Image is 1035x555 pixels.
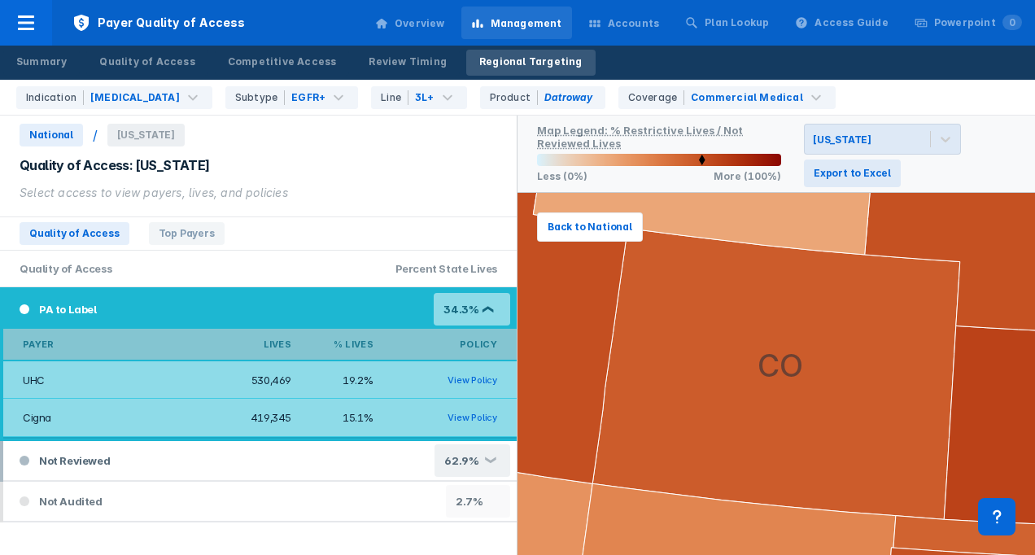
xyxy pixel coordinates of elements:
[26,90,84,105] div: Indication
[16,55,67,69] div: Summary
[3,399,152,436] td: Cigna
[448,374,497,386] a: View Policy
[235,90,285,105] div: Subtype
[301,399,383,436] td: 15.1%
[483,457,496,465] div: ❮
[491,16,562,31] div: Management
[23,339,142,350] div: Payer
[20,222,129,245] span: Quality of Access
[628,90,685,105] div: Coverage
[10,301,97,317] div: PA to Label
[537,212,643,242] button: Back to National
[479,55,583,69] div: Regional Targeting
[86,50,207,76] a: Quality of Access
[369,55,447,69] div: Review Timing
[90,90,180,105] div: [MEDICAL_DATA]
[714,170,781,182] p: More (100%)
[415,90,435,105] div: 3L+
[365,7,455,39] a: Overview
[291,90,325,105] div: EGFR+
[162,339,291,350] div: Lives
[814,166,891,181] span: Export to Excel
[228,55,337,69] div: Competitive Access
[20,156,497,174] div: Quality of Access: [US_STATE]
[99,55,194,69] div: Quality of Access
[152,399,301,436] td: 419,345
[608,16,660,31] div: Accounts
[20,124,83,146] span: National
[456,495,485,508] div: 2.7%
[311,339,373,350] div: % Lives
[10,493,103,509] div: Not Audited
[3,50,80,76] a: Summary
[3,361,152,399] td: UHC
[978,498,1015,535] div: Contact Support
[215,50,350,76] a: Competitive Access
[480,86,605,109] div: Datroway is the only option
[814,15,888,30] div: Access Guide
[466,50,596,76] a: Regional Targeting
[691,90,803,105] div: Commercial Medical
[301,361,383,399] td: 19.2%
[537,170,587,182] p: Less (0%)
[705,15,769,30] div: Plan Lookup
[548,220,632,234] span: Back to National
[483,305,496,314] div: ❮
[934,15,1022,30] div: Powerpoint
[448,413,497,424] a: View Policy
[579,7,670,39] a: Accounts
[152,361,301,399] td: 530,469
[93,127,98,143] div: /
[813,133,871,146] div: [US_STATE]
[537,124,743,150] div: Map Legend: % Restrictive Lives / Not Reviewed Lives
[1002,15,1022,30] span: 0
[804,160,901,187] button: Export to Excel
[107,124,185,146] span: [US_STATE]
[376,251,517,286] div: Percent state Lives
[443,303,478,316] div: 34.3%
[393,339,497,350] div: Policy
[444,454,478,467] div: 62.9%
[381,90,408,105] div: Line
[20,184,497,202] div: Select access to view payers, lives, and policies
[149,222,225,245] span: Top Payers
[10,452,110,469] div: Not Reviewed
[395,16,445,31] div: Overview
[356,50,460,76] a: Review Timing
[461,7,572,39] a: Management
